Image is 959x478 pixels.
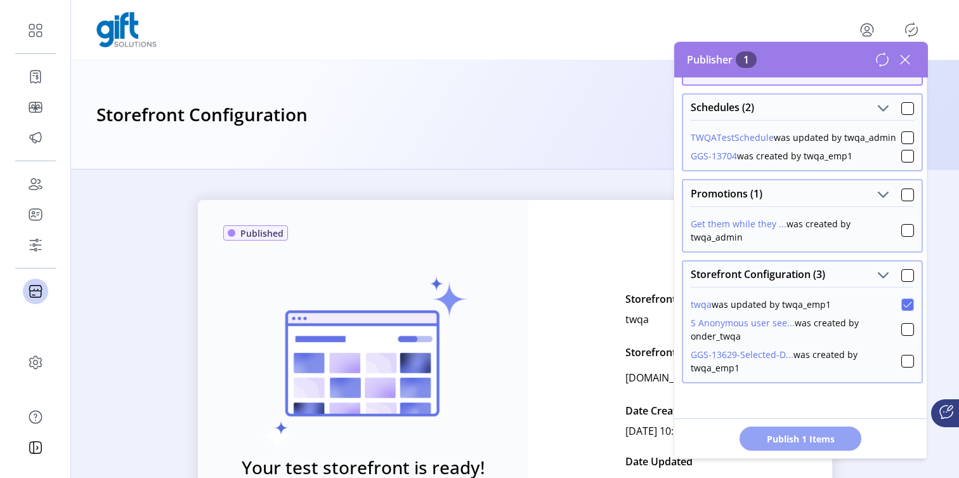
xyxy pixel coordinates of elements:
[96,101,308,129] h3: Storefront Configuration
[691,131,896,144] div: was updated by twqa_admin
[691,269,825,279] span: Storefront Configuration (3)
[691,348,793,361] button: GGS-13629-Selected-D...
[691,348,901,375] div: was created by twqa_emp1
[691,102,754,112] span: Schedules (2)
[691,149,737,163] button: GGS-13704
[691,298,831,311] div: was updated by twqa_emp1
[625,401,689,421] p: Date Created
[625,421,736,441] p: [DATE] 10:35:31AM EDT
[901,20,922,40] button: Publisher Panel
[625,309,649,329] p: twqa
[857,20,877,40] button: menu
[874,185,892,203] button: Promotions (1)
[736,51,757,68] span: 1
[691,298,712,311] button: twqa
[625,370,705,385] p: [DOMAIN_NAME]
[687,52,757,67] span: Publisher
[625,289,708,309] p: Storefront Name
[874,100,892,117] button: Schedules (2)
[691,149,852,163] div: was created by twqa_emp1
[691,316,795,329] button: S Anonymous user see...
[240,227,284,240] span: Published
[625,451,693,472] p: Date Updated
[691,316,901,343] div: was created by onder_twqa
[691,189,762,199] span: Promotions (1)
[691,217,786,230] button: Get them while they ...
[691,217,901,244] div: was created by twqa_admin
[625,345,698,360] p: Storefront URL
[96,12,157,48] img: logo
[740,427,861,451] button: Publish 1 Items
[874,267,892,284] button: Storefront Configuration (3)
[691,131,774,144] button: TWQATestSchedule
[756,432,845,446] span: Publish 1 Items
